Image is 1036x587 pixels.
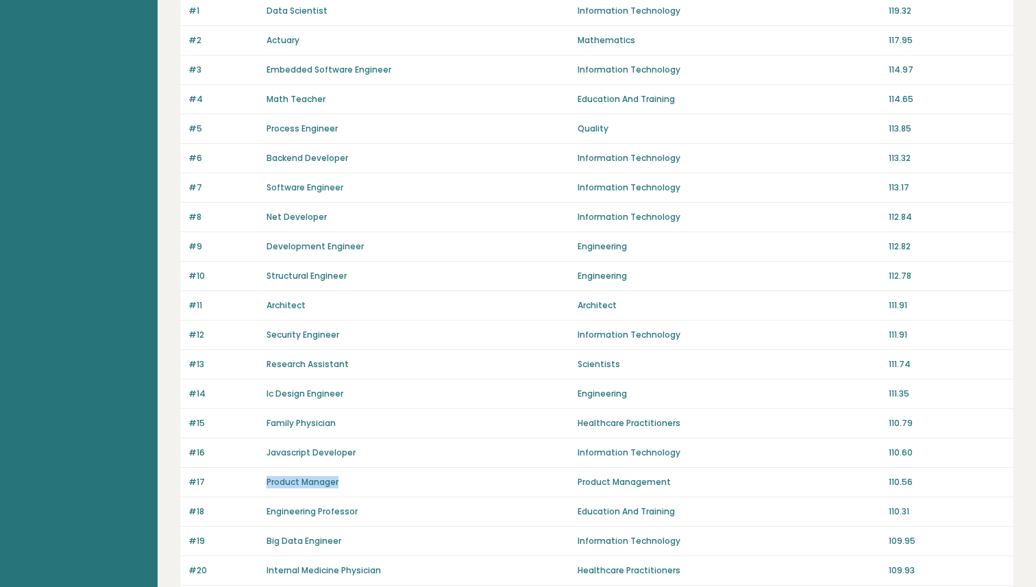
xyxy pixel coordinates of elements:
[188,476,258,488] p: #17
[889,34,1005,47] p: 117.95
[578,34,880,47] p: Mathematics
[188,93,258,105] p: #4
[889,358,1005,371] p: 111.74
[188,388,258,400] p: #14
[267,152,348,164] a: Backend Developer
[267,93,325,105] a: Math Teacher
[889,211,1005,223] p: 112.84
[889,240,1005,253] p: 112.82
[889,299,1005,312] p: 111.91
[578,93,880,105] p: Education And Training
[889,270,1005,282] p: 112.78
[188,270,258,282] p: #10
[267,270,347,282] a: Structural Engineer
[578,5,880,17] p: Information Technology
[188,535,258,547] p: #19
[267,358,349,370] a: Research Assistant
[578,388,880,400] p: Engineering
[889,388,1005,400] p: 111.35
[578,535,880,547] p: Information Technology
[188,564,258,577] p: #20
[578,211,880,223] p: Information Technology
[889,447,1005,459] p: 110.60
[578,123,880,135] p: Quality
[188,299,258,312] p: #11
[578,182,880,194] p: Information Technology
[267,564,381,576] a: Internal Medicine Physician
[578,152,880,164] p: Information Technology
[267,535,341,547] a: Big Data Engineer
[188,64,258,76] p: #3
[578,564,880,577] p: Healthcare Practitioners
[267,299,306,311] a: Architect
[578,64,880,76] p: Information Technology
[188,123,258,135] p: #5
[889,64,1005,76] p: 114.97
[188,182,258,194] p: #7
[889,329,1005,341] p: 111.91
[188,447,258,459] p: #16
[578,476,880,488] p: Product Management
[267,417,336,429] a: Family Physician
[889,564,1005,577] p: 109.93
[188,505,258,518] p: #18
[267,329,339,340] a: Security Engineer
[267,476,338,488] a: Product Manager
[188,5,258,17] p: #1
[267,240,364,252] a: Development Engineer
[578,417,880,429] p: Healthcare Practitioners
[889,93,1005,105] p: 114.65
[267,5,328,16] a: Data Scientist
[267,182,343,193] a: Software Engineer
[188,240,258,253] p: #9
[578,447,880,459] p: Information Technology
[188,152,258,164] p: #6
[889,5,1005,17] p: 119.32
[188,417,258,429] p: #15
[578,329,880,341] p: Information Technology
[267,447,356,458] a: Javascript Developer
[188,329,258,341] p: #12
[578,505,880,518] p: Education And Training
[188,34,258,47] p: #2
[889,476,1005,488] p: 110.56
[889,505,1005,518] p: 110.31
[578,270,880,282] p: Engineering
[889,123,1005,135] p: 113.85
[889,535,1005,547] p: 109.95
[267,388,343,399] a: Ic Design Engineer
[267,211,327,223] a: Net Developer
[578,358,880,371] p: Scientists
[889,417,1005,429] p: 110.79
[889,152,1005,164] p: 113.32
[889,182,1005,194] p: 113.17
[188,211,258,223] p: #8
[267,505,358,517] a: Engineering Professor
[267,64,391,75] a: Embedded Software Engineer
[267,123,338,134] a: Process Engineer
[578,299,880,312] p: Architect
[578,240,880,253] p: Engineering
[188,358,258,371] p: #13
[267,34,299,46] a: Actuary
